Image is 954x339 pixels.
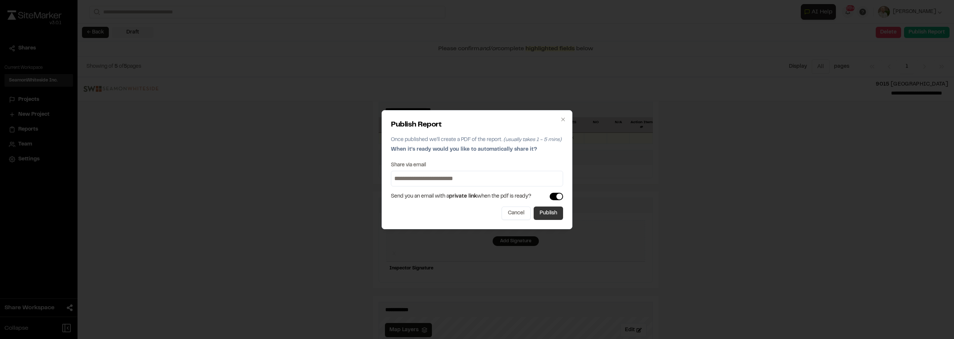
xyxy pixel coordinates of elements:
span: private link [449,194,477,199]
button: Cancel [502,207,531,220]
span: Send you an email with a when the pdf is ready? [391,192,531,201]
h2: Publish Report [391,119,563,131]
span: When it's ready would you like to automatically share it? [391,147,537,152]
p: Once published we'll create a PDF of the report. [391,136,563,144]
button: Publish [534,207,563,220]
span: (usually takes 1 - 5 mins) [503,138,562,142]
label: Share via email [391,163,426,168]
